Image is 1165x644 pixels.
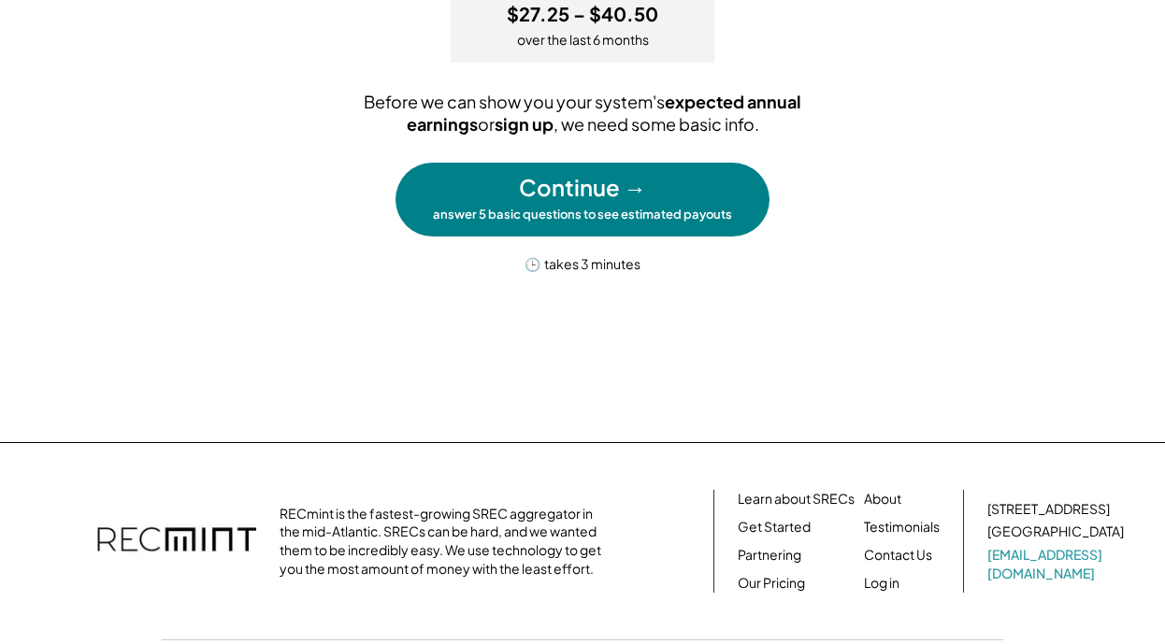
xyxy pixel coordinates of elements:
[280,505,611,578] div: RECmint is the fastest-growing SREC aggregator in the mid-Atlantic. SRECs can be hard, and we wan...
[987,522,1124,541] div: [GEOGRAPHIC_DATA]
[302,91,863,135] div: Before we can show you your system's or , we need some basic info.
[495,113,554,135] strong: sign up
[97,508,256,574] img: recmint-logotype%403x.png
[987,546,1128,582] a: [EMAIL_ADDRESS][DOMAIN_NAME]
[433,207,732,222] div: answer 5 basic questions to see estimated payouts
[517,31,649,50] div: over the last 6 months
[525,250,640,274] div: 🕒 takes 3 minutes
[519,172,646,204] div: Continue →
[738,546,801,565] a: Partnering
[864,546,932,565] a: Contact Us
[987,500,1110,519] div: [STREET_ADDRESS]
[738,574,805,593] a: Our Pricing
[738,490,855,508] a: Learn about SRECs
[507,2,658,26] h3: $27.25 – $40.50
[864,574,899,593] a: Log in
[864,518,940,537] a: Testimonials
[864,490,901,508] a: About
[738,518,811,537] a: Get Started
[407,91,805,134] strong: expected annual earnings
